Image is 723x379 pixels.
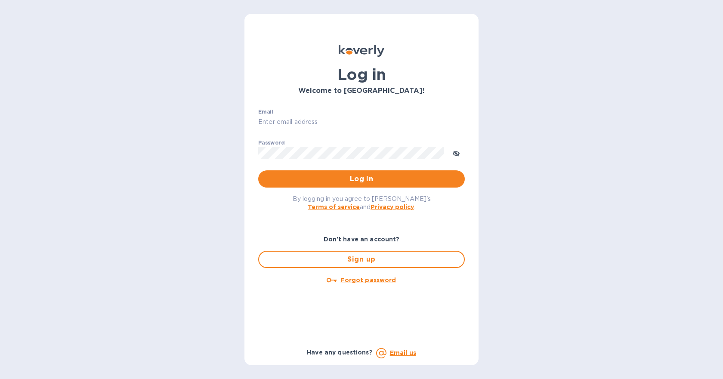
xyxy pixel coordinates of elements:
[258,140,284,145] label: Password
[258,109,273,114] label: Email
[293,195,431,210] span: By logging in you agree to [PERSON_NAME]'s and .
[266,254,457,265] span: Sign up
[308,203,360,210] a: Terms of service
[307,349,373,356] b: Have any questions?
[258,65,465,83] h1: Log in
[258,170,465,188] button: Log in
[371,203,414,210] a: Privacy policy
[258,251,465,268] button: Sign up
[339,45,384,57] img: Koverly
[258,116,465,129] input: Enter email address
[258,87,465,95] h3: Welcome to [GEOGRAPHIC_DATA]!
[390,349,416,356] a: Email us
[340,277,396,283] u: Forgot password
[324,236,400,243] b: Don't have an account?
[448,144,465,161] button: toggle password visibility
[265,174,458,184] span: Log in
